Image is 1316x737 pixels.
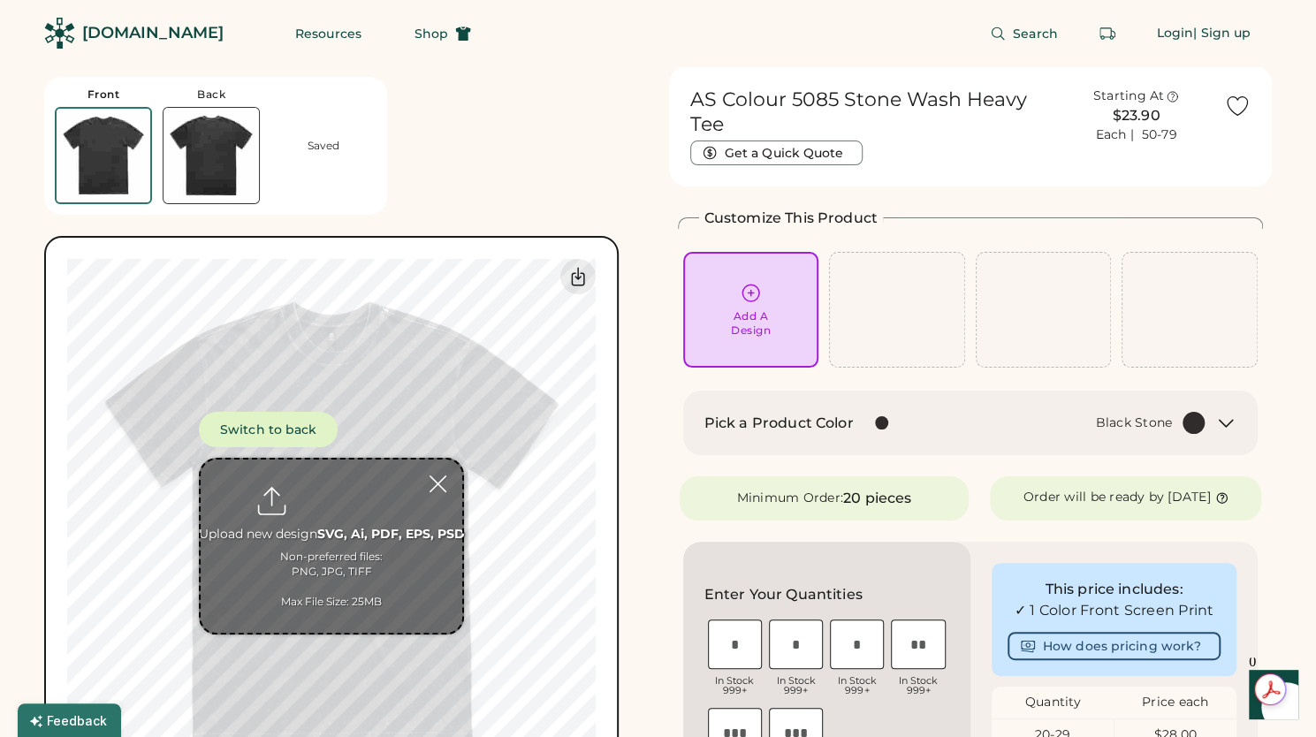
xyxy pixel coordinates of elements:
[1114,694,1236,711] div: Price each
[992,694,1114,711] div: Quantity
[969,16,1079,51] button: Search
[690,141,863,165] button: Get a Quick Quote
[1168,489,1211,506] div: [DATE]
[199,412,338,447] button: Switch to back
[317,526,465,542] strong: SVG, Ai, PDF, EPS, PSD
[1008,632,1221,660] button: How does pricing work?
[708,676,762,695] div: In Stock 999+
[1093,87,1165,105] div: Starting At
[199,526,465,543] div: Upload new design
[415,27,448,40] span: Shop
[1023,489,1165,506] div: Order will be ready by
[704,413,854,434] h2: Pick a Product Color
[736,490,843,507] div: Minimum Order:
[1095,126,1176,144] div: Each | 50-79
[843,488,911,509] div: 20 pieces
[1232,657,1308,733] iframe: Front Chat
[1008,600,1221,621] div: ✓ 1 Color Front Screen Print
[704,208,878,229] h2: Customize This Product
[690,87,1049,137] h1: AS Colour 5085 Stone Wash Heavy Tee
[87,87,120,102] div: Front
[1090,16,1125,51] button: Retrieve an order
[197,87,225,102] div: Back
[1157,25,1194,42] div: Login
[1008,579,1221,600] div: This price includes:
[82,22,224,44] div: [DOMAIN_NAME]
[731,309,771,338] div: Add A Design
[308,139,339,153] div: Saved
[1059,105,1213,126] div: $23.90
[769,676,823,695] div: In Stock 999+
[704,584,863,605] h2: Enter Your Quantities
[164,108,259,203] img: AS Colour 5085 Black Stone Back Thumbnail
[560,259,596,294] div: Download Front Mockup
[44,18,75,49] img: Rendered Logo - Screens
[830,676,884,695] div: In Stock 999+
[891,676,945,695] div: In Stock 999+
[1095,414,1172,432] div: Black Stone
[1013,27,1058,40] span: Search
[393,16,492,51] button: Shop
[57,109,150,202] img: AS Colour 5085 Black Stone Front Thumbnail
[274,16,383,51] button: Resources
[1193,25,1251,42] div: | Sign up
